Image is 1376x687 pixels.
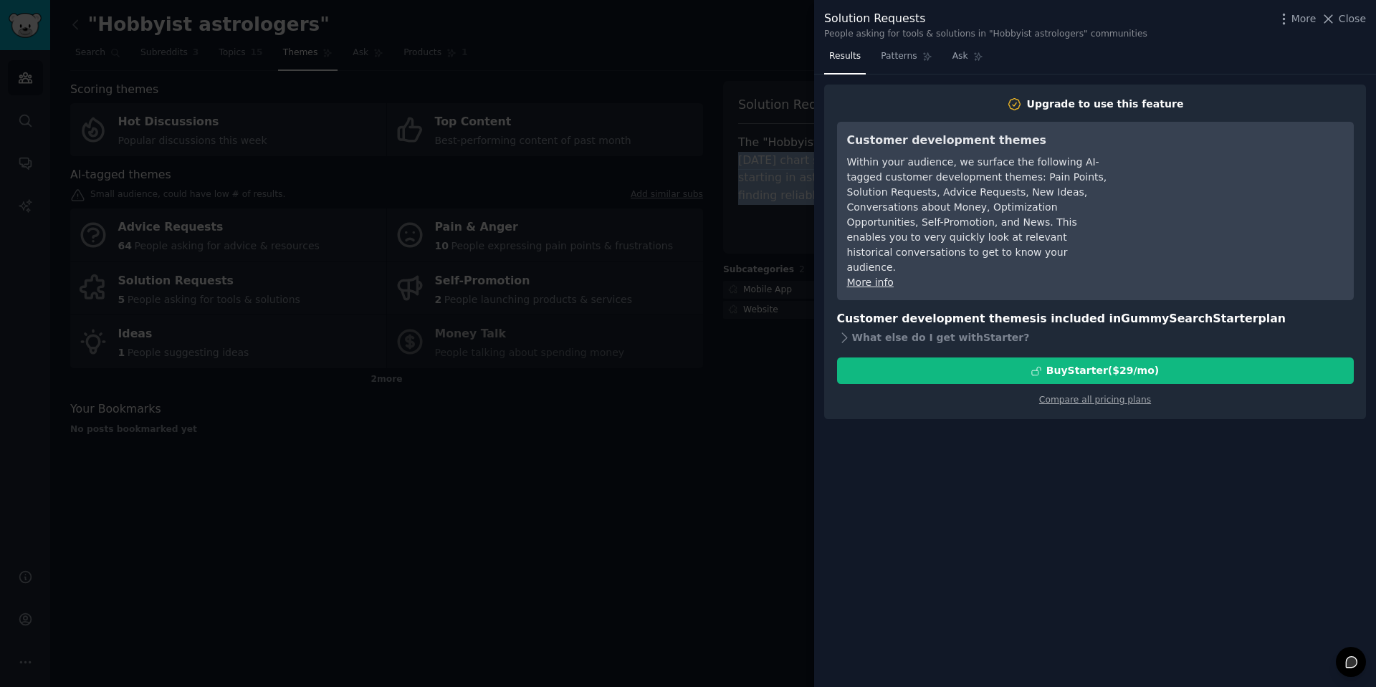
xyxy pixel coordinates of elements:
div: Buy Starter ($ 29 /mo ) [1046,363,1159,378]
div: Solution Requests [824,10,1147,28]
button: BuyStarter($29/mo) [837,357,1354,384]
a: Ask [947,45,988,75]
a: More info [847,277,894,288]
span: Results [829,50,861,63]
a: Results [824,45,866,75]
span: Ask [952,50,968,63]
span: Close [1339,11,1366,27]
a: Compare all pricing plans [1039,395,1151,405]
span: More [1291,11,1317,27]
button: More [1276,11,1317,27]
div: What else do I get with Starter ? [837,327,1354,347]
div: Upgrade to use this feature [1027,97,1184,112]
a: Patterns [876,45,937,75]
span: Patterns [881,50,917,63]
h3: Customer development themes [847,132,1109,150]
h3: Customer development themes is included in plan [837,310,1354,328]
button: Close [1321,11,1366,27]
div: Within your audience, we surface the following AI-tagged customer development themes: Pain Points... [847,155,1109,275]
iframe: YouTube video player [1129,132,1344,239]
div: People asking for tools & solutions in "Hobbyist astrologers" communities [824,28,1147,41]
span: GummySearch Starter [1121,312,1258,325]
